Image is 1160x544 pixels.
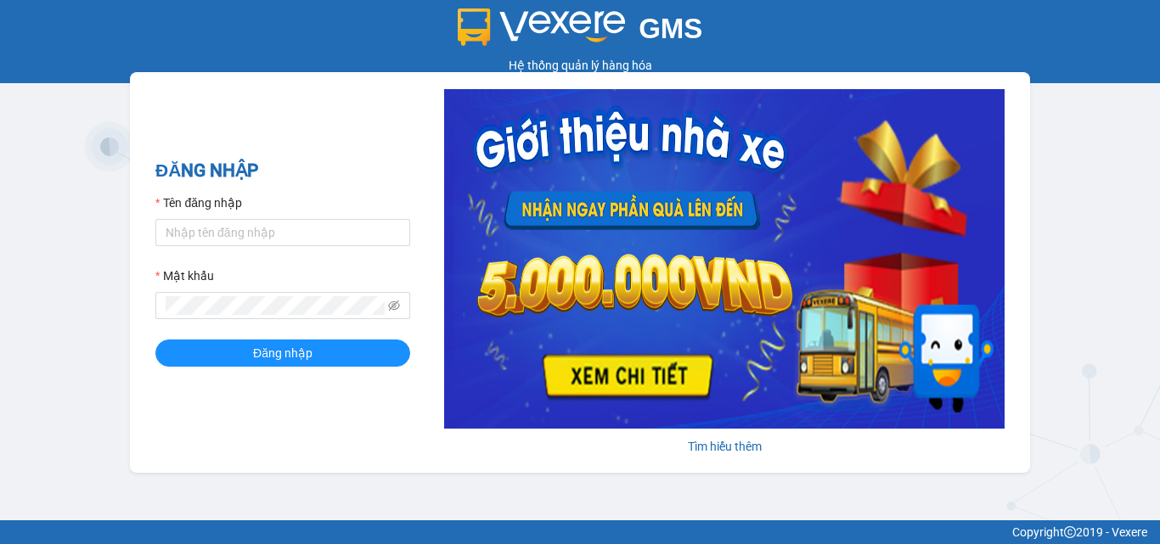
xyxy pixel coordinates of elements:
img: banner-0 [444,89,1005,429]
label: Mật khẩu [155,266,214,285]
span: copyright [1064,526,1076,538]
a: GMS [458,25,703,39]
div: Copyright 2019 - Vexere [13,523,1147,541]
div: Tìm hiểu thêm [444,437,1005,456]
label: Tên đăng nhập [155,193,242,212]
span: eye-invisible [388,300,400,311]
span: Đăng nhập [253,344,313,362]
h2: ĐĂNG NHẬP [155,157,410,185]
button: Đăng nhập [155,339,410,367]
img: logo 2 [458,8,626,46]
span: GMS [639,13,702,44]
input: Tên đăng nhập [155,219,410,246]
input: Mật khẩu [166,296,385,315]
div: Hệ thống quản lý hàng hóa [4,56,1156,75]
